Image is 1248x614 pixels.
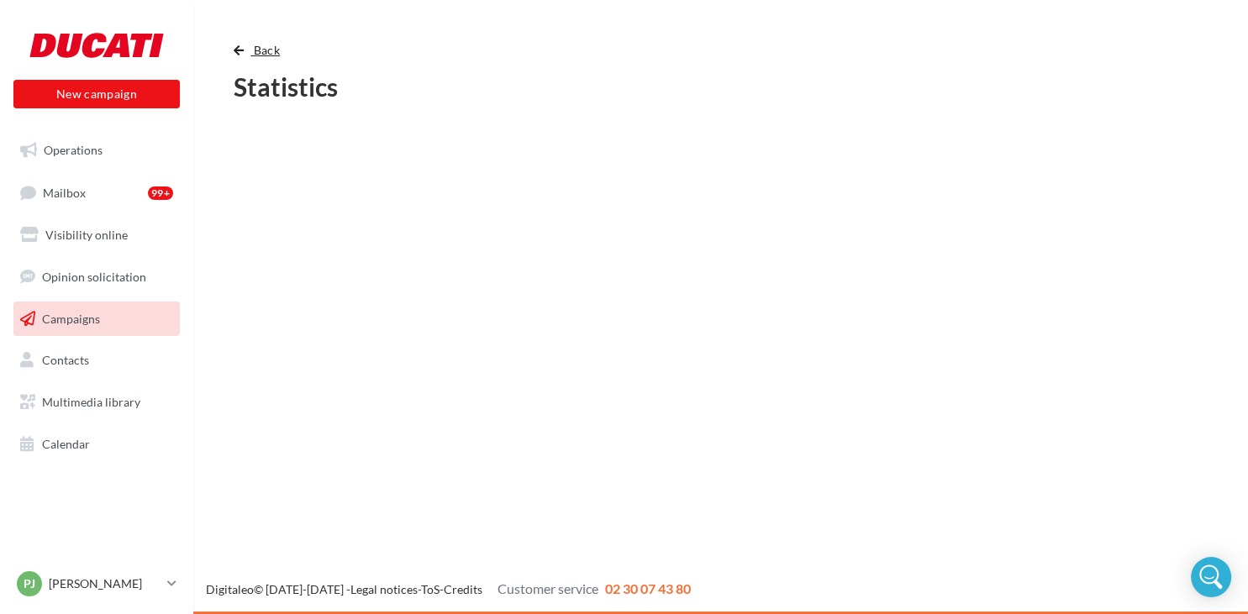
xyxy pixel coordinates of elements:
[234,40,287,60] button: Back
[42,311,100,325] span: Campaigns
[42,353,89,367] span: Contacts
[10,427,183,462] a: Calendar
[45,228,128,242] span: Visibility online
[13,80,180,108] button: New campaign
[444,582,482,596] a: Credits
[10,260,183,295] a: Opinion solicitation
[10,133,183,168] a: Operations
[254,43,280,57] span: Back
[42,437,90,451] span: Calendar
[42,270,146,284] span: Opinion solicitation
[421,582,440,596] a: ToS
[1191,557,1231,597] div: Open Intercom Messenger
[10,302,183,337] a: Campaigns
[605,580,691,596] span: 02 30 07 43 80
[43,185,86,199] span: Mailbox
[10,218,183,253] a: Visibility online
[44,143,103,157] span: Operations
[24,575,35,592] span: PJ
[10,385,183,420] a: Multimedia library
[234,74,1208,99] div: Statistics
[13,568,180,600] a: PJ [PERSON_NAME]
[10,175,183,211] a: Mailbox99+
[10,343,183,378] a: Contacts
[148,186,173,200] div: 99+
[206,582,254,596] a: Digitaleo
[49,575,161,592] p: [PERSON_NAME]
[498,580,598,596] span: Customer service
[206,582,691,596] span: © [DATE]-[DATE] - - -
[42,395,140,409] span: Multimedia library
[350,582,418,596] a: Legal notices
